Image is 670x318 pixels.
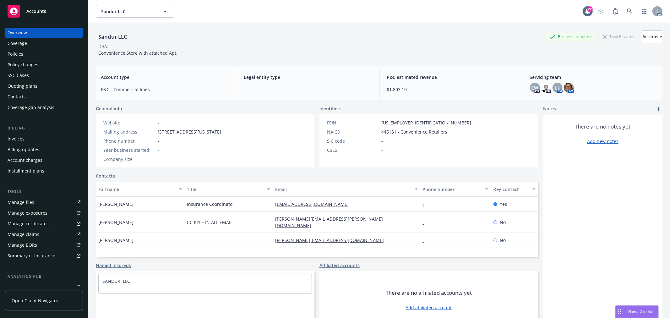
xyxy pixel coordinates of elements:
[103,138,155,144] div: Phone number
[103,119,155,126] div: Website
[98,219,133,226] span: [PERSON_NAME]
[96,105,122,112] span: General info
[8,251,55,261] div: Summary of insurance
[5,197,83,207] a: Manage files
[12,297,58,304] span: Open Client Navigator
[8,102,54,112] div: Coverage gap analysis
[8,240,37,250] div: Manage BORs
[387,86,515,93] span: $1,803.10
[500,201,507,207] span: Yes
[96,33,130,41] div: Sandur LLC
[275,186,411,193] div: Email
[500,219,506,226] span: No
[564,83,574,93] img: photo
[103,129,155,135] div: Mailing address
[8,166,44,176] div: Installment plans
[101,86,228,93] span: P&C - Commercial lines
[8,229,39,239] div: Manage claims
[575,123,631,130] span: There are no notes yet
[423,219,429,225] a: -
[158,147,159,153] span: -
[609,5,622,18] a: Report a Bug
[5,102,83,112] a: Coverage gap analysis
[98,186,175,193] div: Full name
[187,237,188,244] span: -
[8,145,39,155] div: Billing updates
[187,201,232,207] span: Insurance Coordinato
[8,81,37,91] div: Quoting plans
[158,156,159,162] span: -
[8,70,29,80] div: SSC Cases
[587,6,593,12] div: 22
[275,201,354,207] a: [EMAIL_ADDRESS][DOMAIN_NAME]
[187,219,232,226] span: CC KYLE IN ALL EMAIL
[541,83,551,93] img: photo
[547,33,595,41] div: Business Insurance
[8,92,26,102] div: Contacts
[101,74,228,80] span: Account type
[8,134,25,144] div: Invoices
[423,237,429,243] a: -
[655,105,662,113] a: add
[381,129,447,135] span: 445131 - Convenience Retailers
[327,129,379,135] div: NAICS
[5,229,83,239] a: Manage claims
[531,85,538,91] span: CW
[98,43,110,50] div: DBA: -
[158,129,221,135] span: [STREET_ADDRESS][US_STATE]
[8,155,42,165] div: Account charges
[5,219,83,229] a: Manage certificates
[96,182,184,197] button: Full name
[5,166,83,176] a: Installment plans
[420,182,491,197] button: Phone number
[273,182,420,197] button: Email
[386,289,472,297] span: There are no affiliated accounts yet
[5,92,83,102] a: Contacts
[530,74,657,80] span: Servicing team
[5,282,83,292] a: Loss summary generator
[96,262,131,269] a: Named insureds
[5,208,83,218] a: Manage exposures
[244,86,371,93] span: -
[8,28,27,38] div: Overview
[600,33,637,41] div: Total Rewards
[629,309,653,314] span: Nova Assist
[8,208,47,218] div: Manage exposures
[158,120,159,126] a: -
[26,9,46,14] span: Accounts
[327,138,379,144] div: SIC code
[5,189,83,195] div: Tools
[8,282,60,292] div: Loss summary generator
[491,182,538,197] button: Key contact
[381,119,471,126] span: [US_EMPLOYER_IDENTIFICATION_NUMBER]
[158,138,159,144] span: -
[8,49,23,59] div: Policies
[275,237,389,243] a: [PERSON_NAME][EMAIL_ADDRESS][DOMAIN_NAME]
[98,50,177,56] span: Convenience Store with attached Apt.
[8,219,49,229] div: Manage certificates
[500,237,506,244] span: No
[103,147,155,153] div: Year business started
[555,85,560,91] span: LL
[187,186,264,193] div: Title
[642,30,662,43] button: Actions
[98,201,133,207] span: [PERSON_NAME]
[101,8,155,15] span: Sandur LLC
[406,304,452,311] a: Add affiliated account
[5,81,83,91] a: Quoting plans
[5,251,83,261] a: Summary of insurance
[98,237,133,244] span: [PERSON_NAME]
[5,155,83,165] a: Account charges
[543,105,556,113] span: Notes
[5,38,83,48] a: Coverage
[5,3,83,20] a: Accounts
[275,216,383,228] a: [PERSON_NAME][EMAIL_ADDRESS][PERSON_NAME][DOMAIN_NAME]
[638,5,651,18] a: Switch app
[387,74,515,80] span: P&C estimated revenue
[8,38,27,48] div: Coverage
[244,74,371,80] span: Legal entity type
[102,278,130,284] a: SANDUR, LLC
[5,49,83,59] a: Policies
[5,60,83,70] a: Policy changes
